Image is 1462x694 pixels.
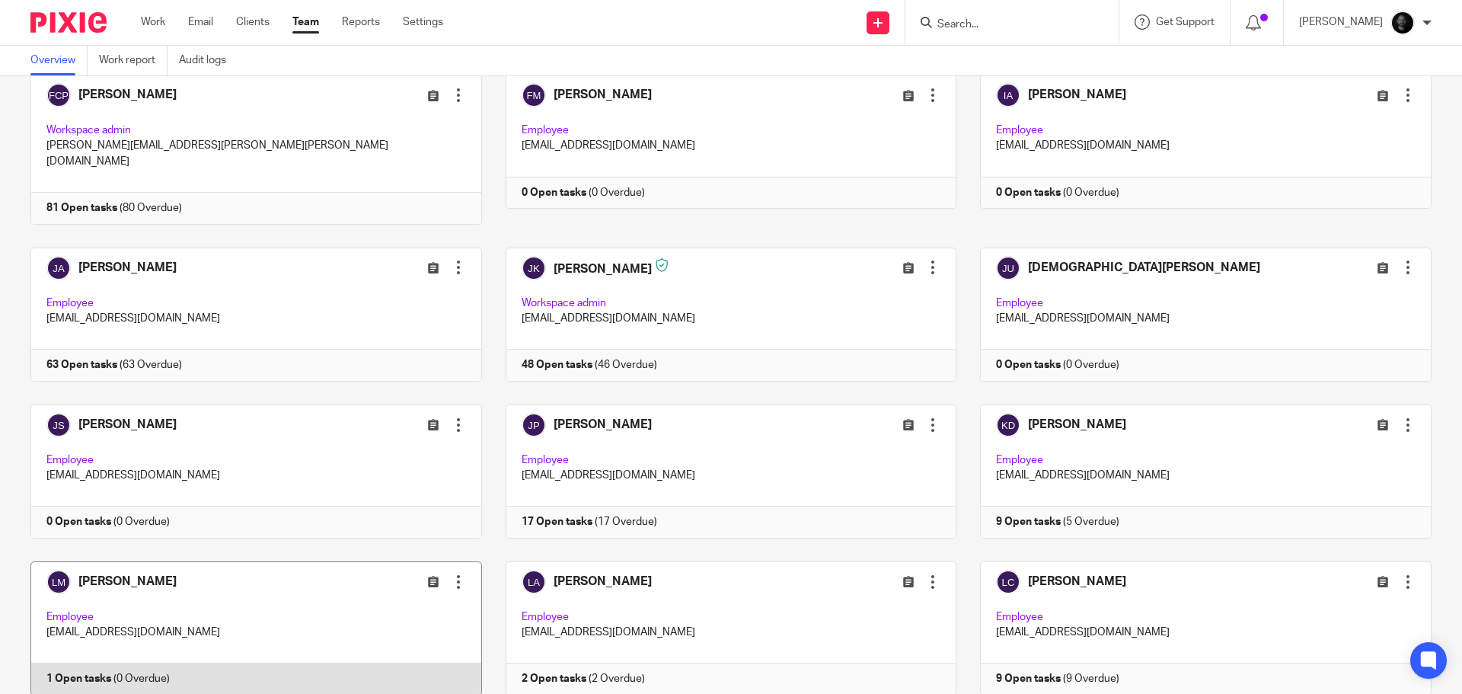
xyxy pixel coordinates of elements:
[1299,14,1383,30] p: [PERSON_NAME]
[179,46,238,75] a: Audit logs
[342,14,380,30] a: Reports
[99,46,168,75] a: Work report
[141,14,165,30] a: Work
[236,14,270,30] a: Clients
[403,14,443,30] a: Settings
[1156,17,1215,27] span: Get Support
[936,18,1073,32] input: Search
[292,14,319,30] a: Team
[30,46,88,75] a: Overview
[188,14,213,30] a: Email
[30,12,107,33] img: Pixie
[1390,11,1415,35] img: Chris.jpg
